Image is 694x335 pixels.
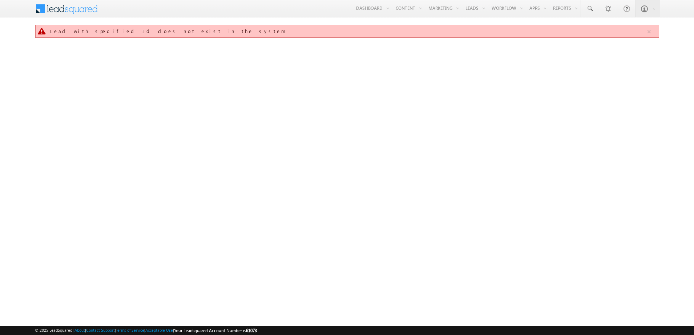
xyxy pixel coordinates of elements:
span: Your Leadsquared Account Number is [174,328,257,333]
span: 61073 [246,328,257,333]
div: Lead with specified Id does not exist in the system [50,28,646,34]
span: © 2025 LeadSquared | | | | | [35,327,257,334]
a: Terms of Service [116,328,144,332]
a: Acceptable Use [145,328,173,332]
a: Contact Support [86,328,115,332]
a: About [74,328,85,332]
